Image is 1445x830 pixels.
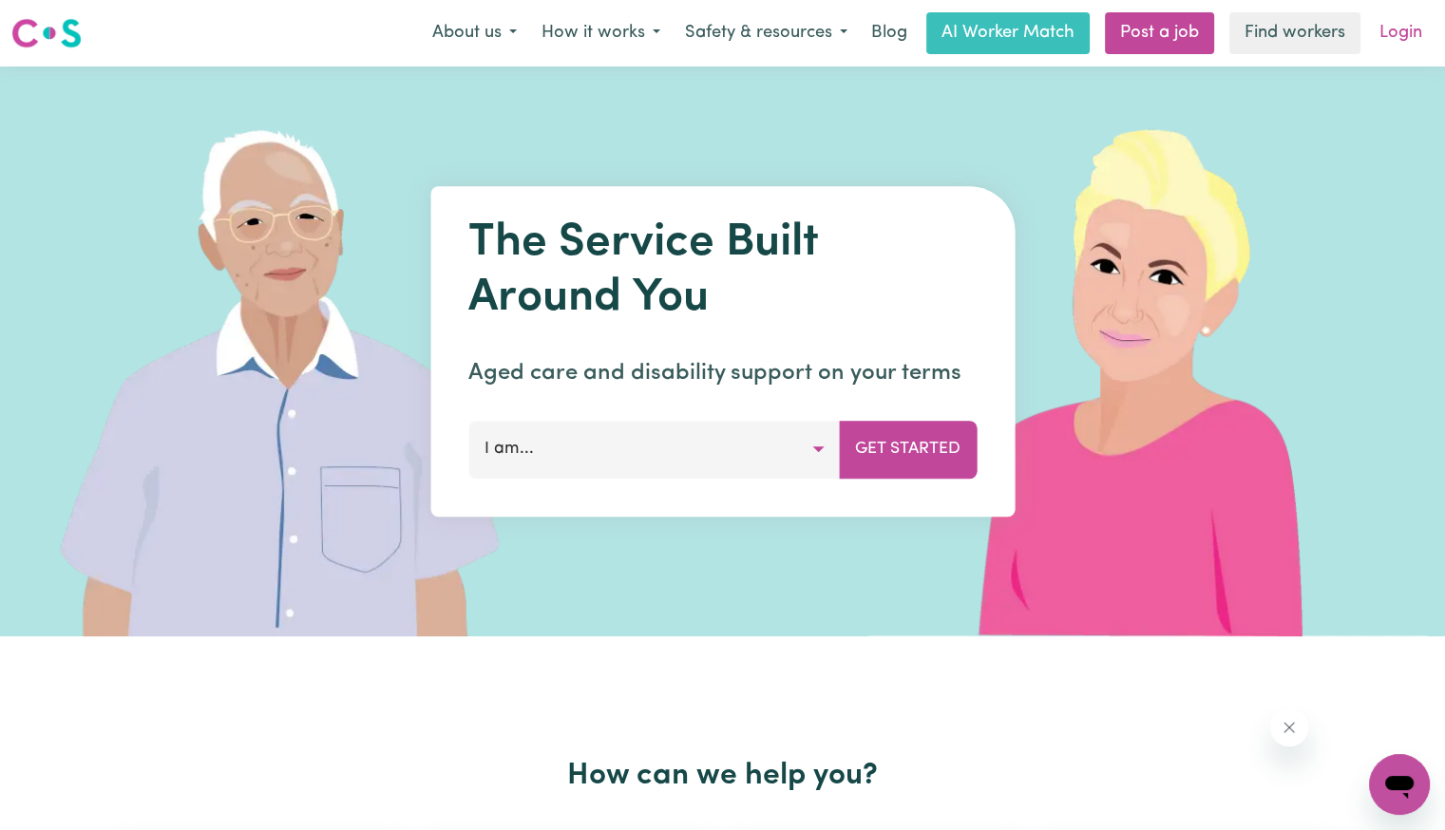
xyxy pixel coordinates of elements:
[1368,12,1434,54] a: Login
[1105,12,1214,54] a: Post a job
[673,13,860,53] button: Safety & resources
[860,12,919,54] a: Blog
[11,16,82,50] img: Careseekers logo
[468,356,977,390] p: Aged care and disability support on your terms
[468,217,977,326] h1: The Service Built Around You
[468,421,840,478] button: I am...
[1229,12,1360,54] a: Find workers
[529,13,673,53] button: How it works
[11,11,82,55] a: Careseekers logo
[107,758,1339,794] h2: How can we help you?
[1270,708,1308,746] iframe: Close message
[420,13,529,53] button: About us
[839,421,977,478] button: Get Started
[926,12,1090,54] a: AI Worker Match
[11,13,115,28] span: Need any help?
[1369,754,1430,815] iframe: Button to launch messaging window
